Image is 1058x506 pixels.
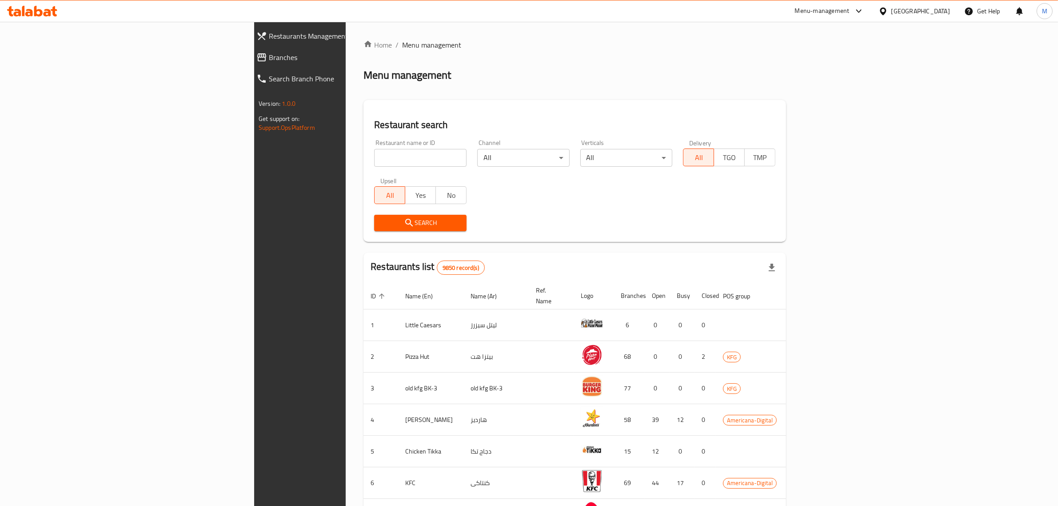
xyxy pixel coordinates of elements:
td: Pizza Hut [398,341,463,373]
td: 0 [695,436,716,467]
span: KFG [723,384,740,394]
span: Ref. Name [536,285,563,306]
td: 68 [614,341,645,373]
td: 2 [695,341,716,373]
button: No [435,186,467,204]
span: ID [371,291,387,301]
td: 0 [645,309,670,341]
td: 0 [695,309,716,341]
span: POS group [723,291,762,301]
button: All [374,186,405,204]
td: [PERSON_NAME] [398,404,463,436]
th: Open [645,282,670,309]
span: Version: [259,98,280,109]
td: 12 [670,404,695,436]
div: [GEOGRAPHIC_DATA] [891,6,950,16]
td: Chicken Tikka [398,436,463,467]
button: TMP [744,149,775,166]
img: old kfg BK-3 [581,375,603,398]
span: Menu management [402,40,461,50]
button: TGO [714,149,745,166]
th: Closed [695,282,716,309]
td: KFC [398,467,463,499]
td: 6 [614,309,645,341]
span: Yes [409,189,432,202]
span: Name (Ar) [471,291,508,301]
span: All [687,151,711,164]
span: Americana-Digital [723,415,776,426]
td: old kfg BK-3 [463,373,529,404]
a: Search Branch Phone [249,68,431,89]
td: 58 [614,404,645,436]
td: دجاج تكا [463,436,529,467]
td: 0 [670,373,695,404]
span: Americana-Digital [723,478,776,488]
button: Search [374,215,467,231]
span: 9850 record(s) [437,264,484,272]
td: 0 [695,467,716,499]
div: All [580,149,673,167]
td: 15 [614,436,645,467]
td: old kfg BK-3 [398,373,463,404]
td: Little Caesars [398,309,463,341]
th: Logo [574,282,614,309]
span: Restaurants Management [269,31,424,41]
td: 77 [614,373,645,404]
td: 12 [645,436,670,467]
span: M [1042,6,1047,16]
img: Chicken Tikka [581,438,603,461]
div: Export file [761,257,783,278]
td: هارديز [463,404,529,436]
td: 0 [645,341,670,373]
span: Branches [269,52,424,63]
img: Little Caesars [581,312,603,334]
span: All [378,189,402,202]
td: بيتزا هت [463,341,529,373]
span: TMP [748,151,772,164]
h2: Restaurants list [371,260,485,275]
td: 0 [695,404,716,436]
button: Yes [405,186,436,204]
th: Busy [670,282,695,309]
th: Branches [614,282,645,309]
a: Support.OpsPlatform [259,122,315,133]
img: KFC [581,470,603,492]
div: Menu-management [795,6,850,16]
label: Upsell [380,177,397,184]
img: Pizza Hut [581,344,603,366]
td: 69 [614,467,645,499]
span: No [439,189,463,202]
label: Delivery [689,140,711,146]
td: 0 [670,341,695,373]
td: ليتل سيزرز [463,309,529,341]
input: Search for restaurant name or ID.. [374,149,467,167]
span: Search Branch Phone [269,73,424,84]
a: Branches [249,47,431,68]
span: Get support on: [259,113,299,124]
td: 0 [670,436,695,467]
td: 0 [645,373,670,404]
span: 1.0.0 [282,98,295,109]
div: All [477,149,570,167]
a: Restaurants Management [249,25,431,47]
td: 0 [695,373,716,404]
td: كنتاكى [463,467,529,499]
td: 17 [670,467,695,499]
h2: Restaurant search [374,118,775,132]
td: 44 [645,467,670,499]
span: Search [381,217,459,229]
button: All [683,149,714,166]
img: Hardee's [581,407,603,429]
span: TGO [718,151,741,164]
div: Total records count [437,261,485,275]
span: Name (En) [405,291,444,301]
td: 0 [670,309,695,341]
span: KFG [723,352,740,362]
td: 39 [645,404,670,436]
nav: breadcrumb [363,40,786,50]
